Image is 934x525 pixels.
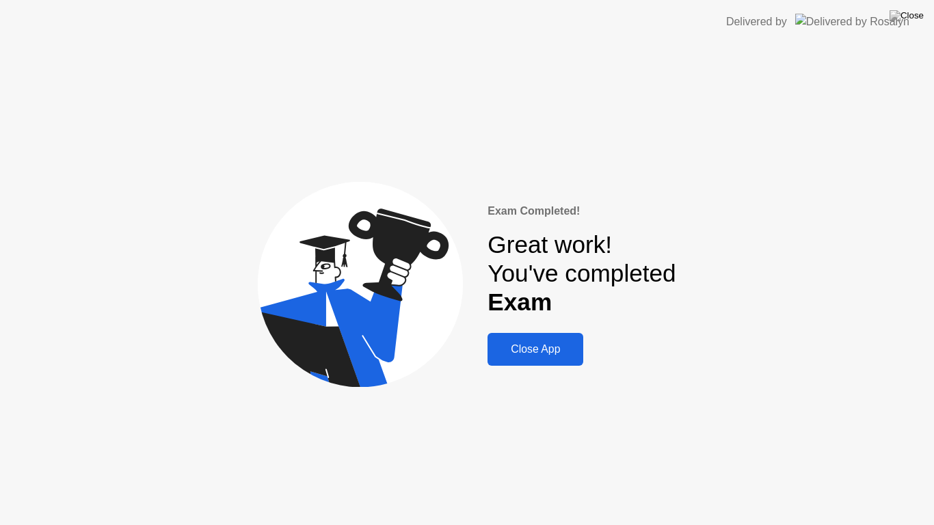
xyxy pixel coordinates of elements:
div: Delivered by [726,14,787,30]
div: Great work! You've completed [488,230,676,317]
div: Exam Completed! [488,203,676,219]
img: Delivered by Rosalyn [795,14,909,29]
b: Exam [488,288,552,315]
button: Close App [488,333,583,366]
img: Close [890,10,924,21]
div: Close App [492,343,579,355]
